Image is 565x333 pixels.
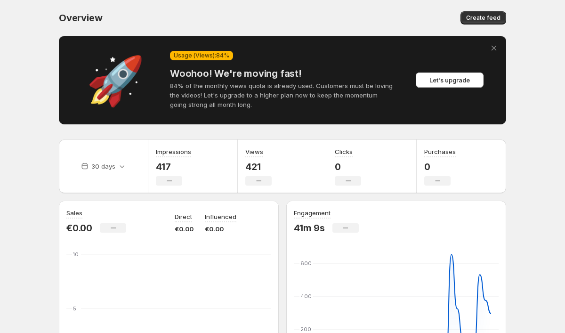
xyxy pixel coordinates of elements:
[68,75,162,85] div: 🚀
[300,326,311,333] text: 200
[205,212,236,221] p: Influenced
[175,224,194,234] p: €0.00
[416,73,484,88] button: Let's upgrade
[59,12,102,24] span: Overview
[66,208,82,218] h3: Sales
[170,81,395,109] p: 84% of the monthly views quota is already used. Customers must be loving the videos! Let's upgrad...
[300,260,312,267] text: 600
[429,75,470,85] span: Let's upgrade
[466,14,500,22] span: Create feed
[294,222,325,234] p: 41m 9s
[170,68,395,79] h4: Woohoo! We're moving fast!
[91,162,115,171] p: 30 days
[66,222,92,234] p: €0.00
[156,147,191,156] h3: Impressions
[460,11,506,24] button: Create feed
[73,251,79,258] text: 10
[294,208,331,218] h3: Engagement
[424,161,456,172] p: 0
[335,161,361,172] p: 0
[424,147,456,156] h3: Purchases
[156,161,191,172] p: 417
[245,147,263,156] h3: Views
[73,305,76,312] text: 5
[170,51,233,60] div: Usage (Views): 84 %
[335,147,353,156] h3: Clicks
[245,161,272,172] p: 421
[205,224,236,234] p: €0.00
[300,293,312,300] text: 400
[175,212,192,221] p: Direct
